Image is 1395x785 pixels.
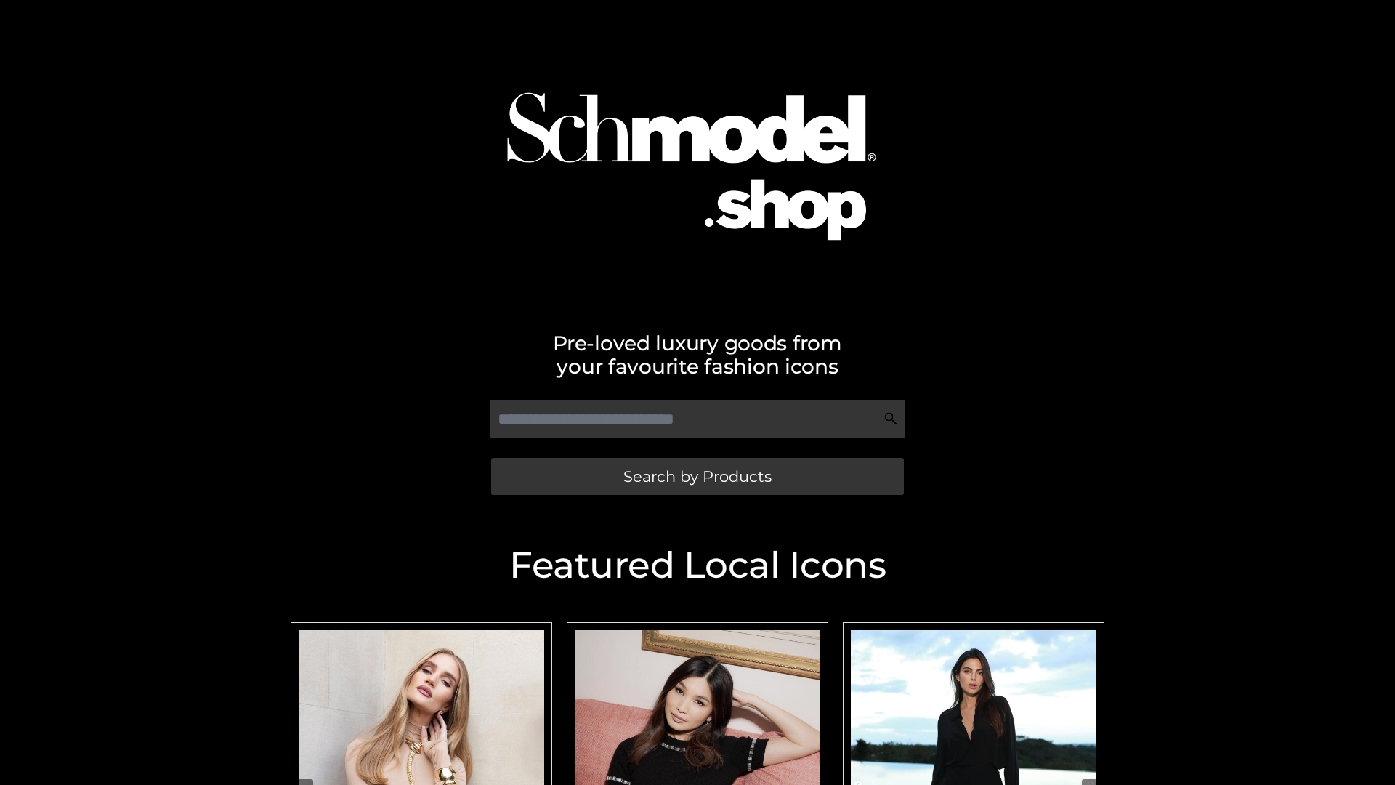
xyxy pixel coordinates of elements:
span: Search by Products [623,469,772,484]
h2: Pre-loved luxury goods from your favourite fashion icons [283,331,1112,378]
img: Search Icon [883,411,898,426]
h2: Featured Local Icons​ [283,547,1112,584]
a: Search by Products [491,458,904,495]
